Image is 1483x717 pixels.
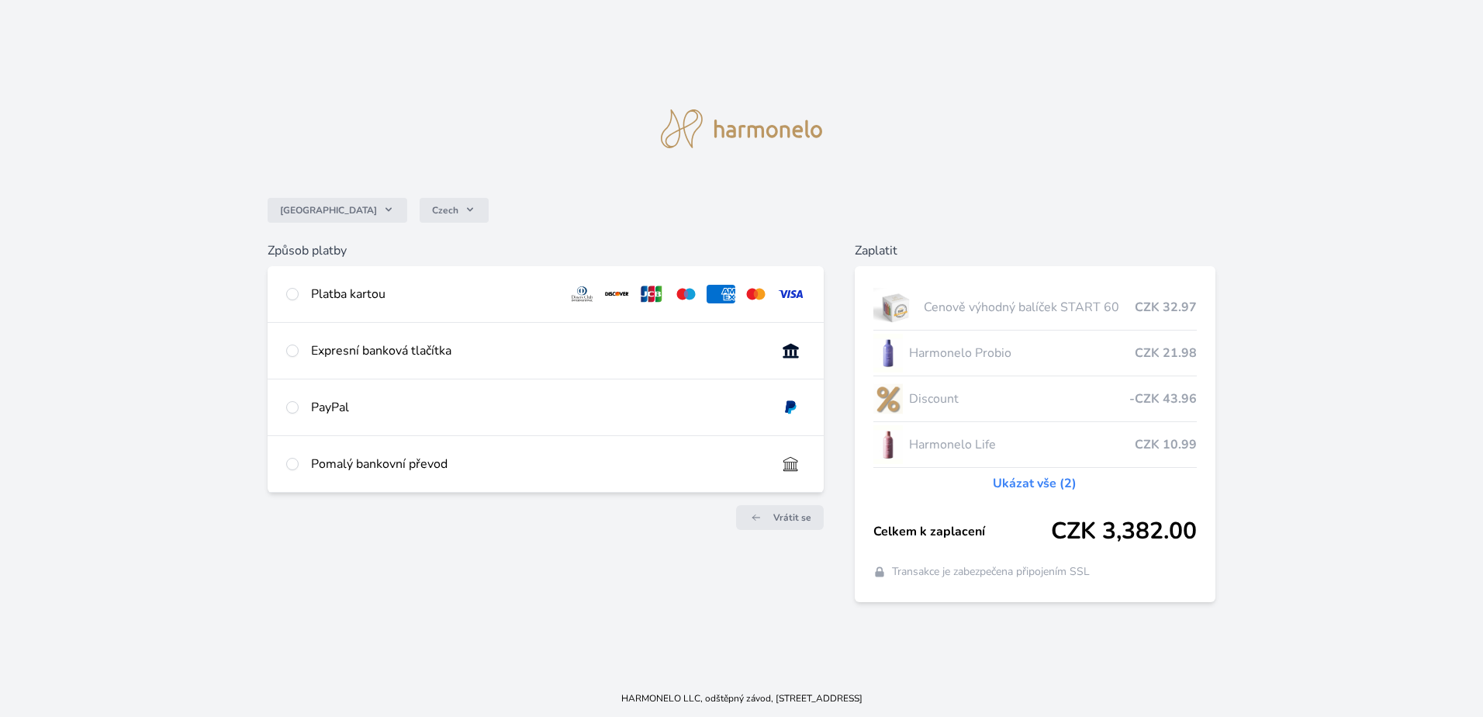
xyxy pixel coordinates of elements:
span: CZK 21.98 [1135,344,1197,362]
span: Vrátit se [773,511,811,524]
img: maestro.svg [672,285,700,303]
img: visa.svg [776,285,805,303]
span: [GEOGRAPHIC_DATA] [280,204,377,216]
img: start.jpg [873,288,918,327]
img: discover.svg [603,285,631,303]
span: Harmonelo Life [909,435,1135,454]
img: CLEAN_PROBIO_se_stinem_x-lo.jpg [873,334,903,372]
span: Czech [432,204,458,216]
span: Transakce je zabezpečena připojením SSL [892,564,1090,580]
span: Celkem k zaplacení [873,522,1051,541]
a: Ukázat vše (2) [993,474,1077,493]
span: Cenově výhodný balíček START 60 [924,298,1135,317]
img: logo.svg [661,109,822,148]
h6: Způsob platby [268,241,824,260]
img: mc.svg [741,285,770,303]
img: discount-lo.png [873,379,903,418]
img: bankTransfer_IBAN.svg [776,455,805,473]
img: CLEAN_LIFE_se_stinem_x-lo.jpg [873,425,903,464]
span: Discount [909,390,1129,408]
h6: Zaplatit [855,241,1215,260]
span: Harmonelo Probio [909,344,1135,362]
img: jcb.svg [638,285,666,303]
div: PayPal [311,398,764,417]
button: Czech [420,198,489,223]
div: Expresní banková tlačítka [311,341,764,360]
span: -CZK 43.96 [1129,390,1197,408]
button: [GEOGRAPHIC_DATA] [268,198,407,223]
img: onlineBanking_CZ.svg [776,341,805,360]
span: CZK 3,382.00 [1051,518,1197,546]
a: Vrátit se [736,505,824,530]
div: Pomalý bankovní převod [311,455,764,473]
img: paypal.svg [776,398,805,417]
div: Platba kartou [311,285,555,303]
img: amex.svg [707,285,735,303]
span: CZK 10.99 [1135,435,1197,454]
img: diners.svg [568,285,596,303]
span: CZK 32.97 [1135,298,1197,317]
